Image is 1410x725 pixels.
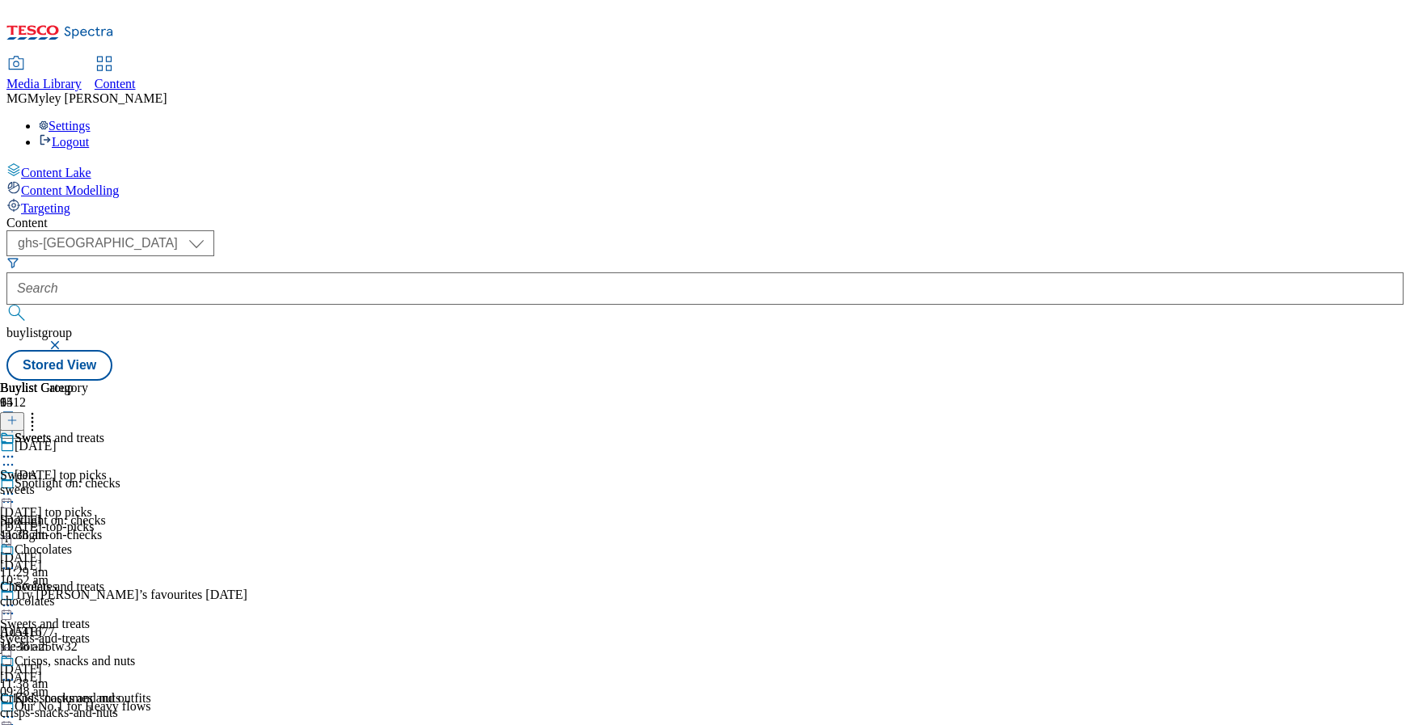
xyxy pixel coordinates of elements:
a: Settings [39,119,91,133]
span: Content Modelling [21,183,119,197]
span: Media Library [6,77,82,91]
div: Chocolates [15,542,72,557]
span: buylistgroup [6,326,72,339]
div: Try [PERSON_NAME]’s favourites [DATE] [15,588,247,602]
div: Content [6,216,1404,230]
div: Sweets [15,431,51,445]
a: Logout [39,135,89,149]
a: Content Modelling [6,180,1404,198]
svg: Search Filters [6,256,19,269]
span: Targeting [21,201,70,215]
a: Targeting [6,198,1404,216]
span: Content Lake [21,166,91,179]
button: Stored View [6,350,112,381]
div: Crisps, snacks and nuts [15,654,135,668]
a: Content [95,57,136,91]
input: Search [6,272,1404,305]
a: Media Library [6,57,82,91]
span: Content [95,77,136,91]
a: Content Lake [6,162,1404,180]
span: Myley [PERSON_NAME] [27,91,167,105]
span: MG [6,91,27,105]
